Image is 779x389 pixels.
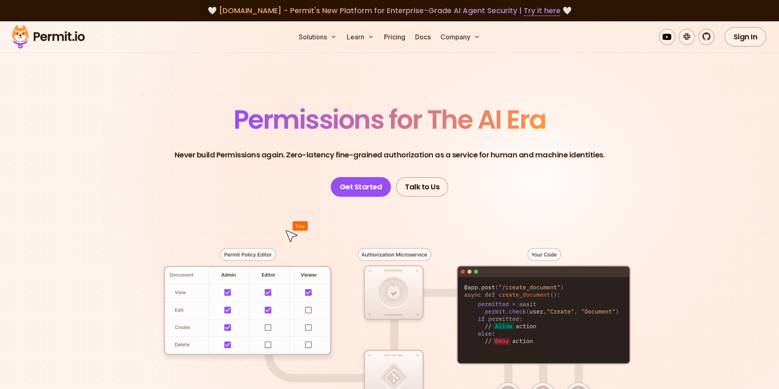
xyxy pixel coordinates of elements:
a: Get Started [331,177,391,197]
a: Talk to Us [396,177,448,197]
img: Permit logo [8,23,89,51]
button: Company [437,29,484,45]
span: Permissions for The AI Era [234,101,546,138]
button: Solutions [295,29,340,45]
p: Never build Permissions again. Zero-latency fine-grained authorization as a service for human and... [175,149,605,161]
a: Sign In [724,27,767,47]
a: Pricing [381,29,409,45]
a: Docs [412,29,434,45]
div: 🤍 🤍 [20,5,759,16]
span: [DOMAIN_NAME] - Permit's New Platform for Enterprise-Grade AI Agent Security | [219,5,561,16]
a: Try it here [524,5,561,16]
button: Learn [343,29,377,45]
